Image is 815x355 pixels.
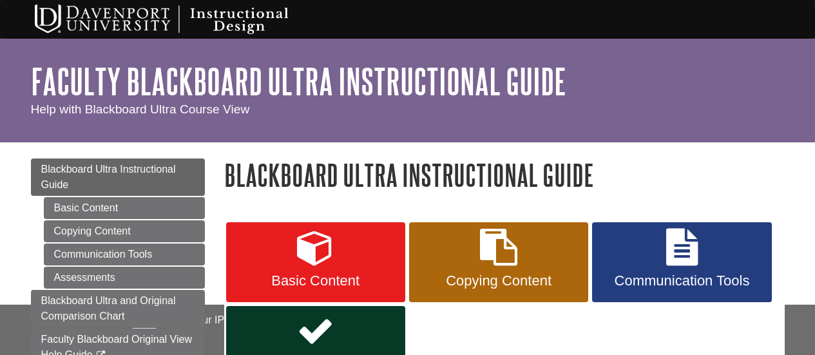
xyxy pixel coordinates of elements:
[44,220,205,242] a: Copying Content
[31,290,205,327] a: Blackboard Ultra and Original Comparison Chart
[44,197,205,219] a: Basic Content
[226,222,405,302] a: Basic Content
[602,273,762,289] span: Communication Tools
[224,158,785,191] h1: Blackboard Ultra Instructional Guide
[419,273,579,289] span: Copying Content
[41,164,176,190] span: Blackboard Ultra Instructional Guide
[236,273,396,289] span: Basic Content
[44,267,205,289] a: Assessments
[31,158,205,196] a: Blackboard Ultra Instructional Guide
[41,295,176,321] span: Blackboard Ultra and Original Comparison Chart
[592,222,771,302] a: Communication Tools
[44,244,205,265] a: Communication Tools
[24,3,334,35] img: Davenport University Instructional Design
[409,222,588,302] a: Copying Content
[31,102,250,116] span: Help with Blackboard Ultra Course View
[31,61,566,101] a: Faculty Blackboard Ultra Instructional Guide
